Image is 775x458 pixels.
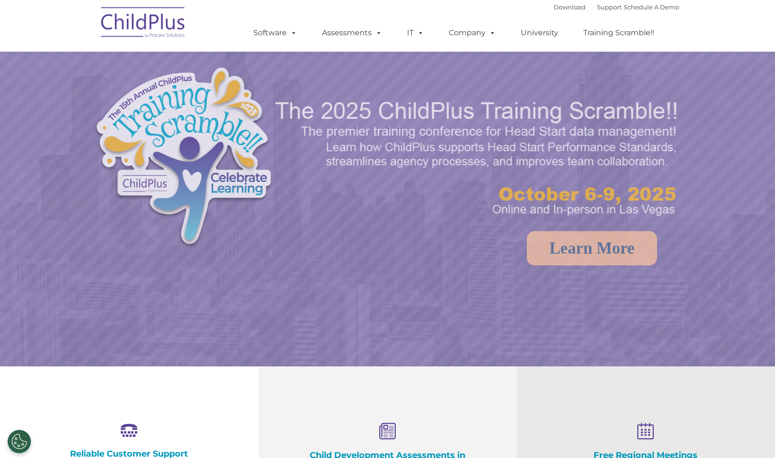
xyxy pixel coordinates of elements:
[597,3,622,11] a: Support
[554,3,586,11] a: Download
[8,430,31,453] button: Cookies Settings
[96,0,190,47] img: ChildPlus by Procare Solutions
[439,23,505,42] a: Company
[624,3,679,11] a: Schedule A Demo
[313,23,391,42] a: Assessments
[244,23,306,42] a: Software
[554,3,679,11] font: |
[511,23,568,42] a: University
[398,23,433,42] a: IT
[574,23,664,42] a: Training Scramble!!
[527,231,657,265] a: Learn More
